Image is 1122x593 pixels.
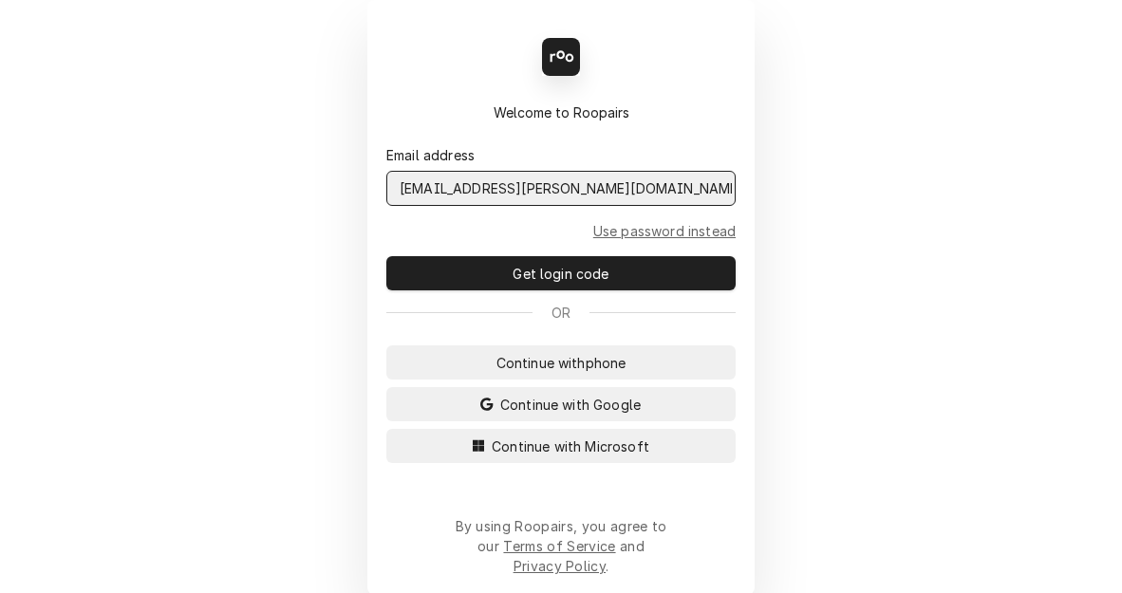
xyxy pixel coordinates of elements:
[503,538,615,554] a: Terms of Service
[496,395,645,415] span: Continue with Google
[386,429,736,463] button: Continue with Microsoft
[455,516,667,576] div: By using Roopairs, you agree to our and .
[386,102,736,122] div: Welcome to Roopairs
[386,303,736,323] div: Or
[386,256,736,290] button: Get login code
[509,264,612,284] span: Get login code
[386,171,736,206] input: email@mail.com
[386,345,736,380] button: Continue withphone
[514,558,606,574] a: Privacy Policy
[386,145,475,165] label: Email address
[386,387,736,421] button: Continue with Google
[493,353,630,373] span: Continue with phone
[593,221,736,241] a: Go to Email and password form
[488,436,653,456] span: Continue with Microsoft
